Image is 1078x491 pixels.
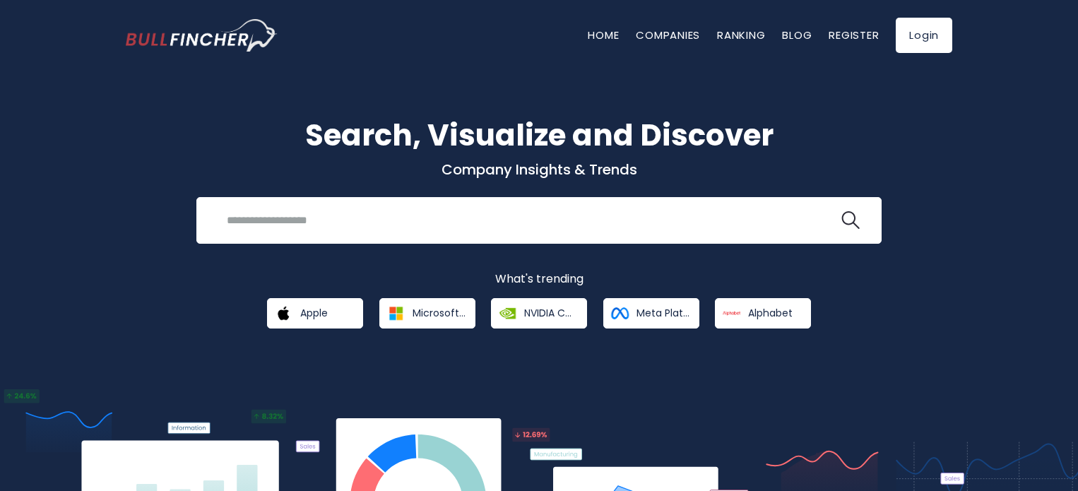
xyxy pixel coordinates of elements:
[126,160,952,179] p: Company Insights & Trends
[300,307,328,319] span: Apple
[748,307,793,319] span: Alphabet
[126,19,278,52] a: Go to homepage
[379,298,475,329] a: Microsoft Corporation
[524,307,577,319] span: NVIDIA Corporation
[603,298,699,329] a: Meta Platforms
[126,272,952,287] p: What's trending
[126,19,278,52] img: bullfincher logo
[896,18,952,53] a: Login
[491,298,587,329] a: NVIDIA Corporation
[413,307,466,319] span: Microsoft Corporation
[717,28,765,42] a: Ranking
[267,298,363,329] a: Apple
[715,298,811,329] a: Alphabet
[782,28,812,42] a: Blog
[126,113,952,158] h1: Search, Visualize and Discover
[588,28,619,42] a: Home
[636,307,689,319] span: Meta Platforms
[841,211,860,230] img: search icon
[636,28,700,42] a: Companies
[829,28,879,42] a: Register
